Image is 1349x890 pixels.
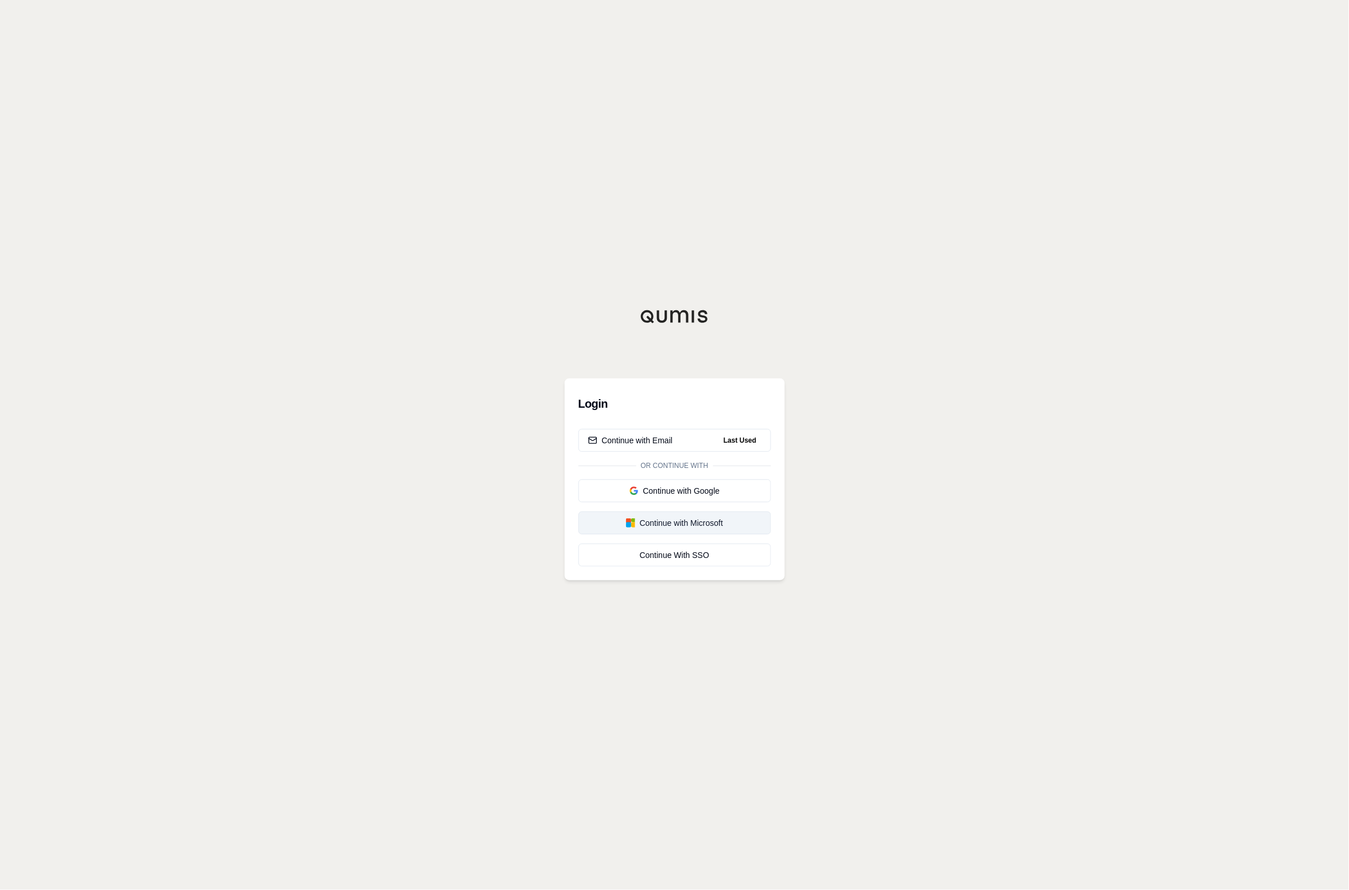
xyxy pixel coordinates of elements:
a: Continue With SSO [578,544,771,567]
div: Continue with Google [588,485,761,497]
img: Qumis [640,310,709,323]
span: Or continue with [636,461,713,470]
h3: Login [578,392,771,415]
button: Continue with Google [578,479,771,502]
div: Continue with Microsoft [588,517,761,529]
button: Continue with EmailLast Used [578,429,771,452]
div: Continue with Email [588,435,673,446]
span: Last Used [719,434,761,447]
button: Continue with Microsoft [578,512,771,534]
div: Continue With SSO [588,549,761,561]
